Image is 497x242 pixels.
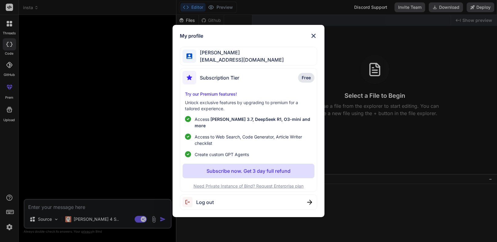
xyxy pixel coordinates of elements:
span: Free [302,75,311,81]
img: subscription [183,71,196,84]
h1: My profile [180,32,203,39]
span: Log out [196,199,214,206]
img: checklist [185,116,191,122]
button: Subscribe now. Get 3 day full refund [183,164,314,178]
span: Access to Web Search, Code Generator, Article Writer checklist [195,134,312,146]
span: Create custom GPT Agents [195,151,249,158]
span: [PERSON_NAME] [196,49,284,56]
img: checklist [185,151,191,157]
img: close [310,32,317,39]
img: close [307,200,312,205]
span: Subscription Tier [200,74,239,81]
span: [EMAIL_ADDRESS][DOMAIN_NAME] [196,56,284,63]
p: Unlock exclusive features by upgrading to premium for a tailored experience. [185,100,312,112]
img: profile [186,53,192,59]
p: Need Private Instance of Bind? Request Enterprise plan [183,183,314,189]
p: Access [195,116,312,129]
img: checklist [185,134,191,140]
p: Try our Premium features! [185,91,312,97]
p: Subscribe now. Get 3 day full refund [207,167,290,175]
span: [PERSON_NAME] 3.7, DeepSeek R1, O3-mini and more [195,117,310,128]
img: logout [183,197,196,207]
